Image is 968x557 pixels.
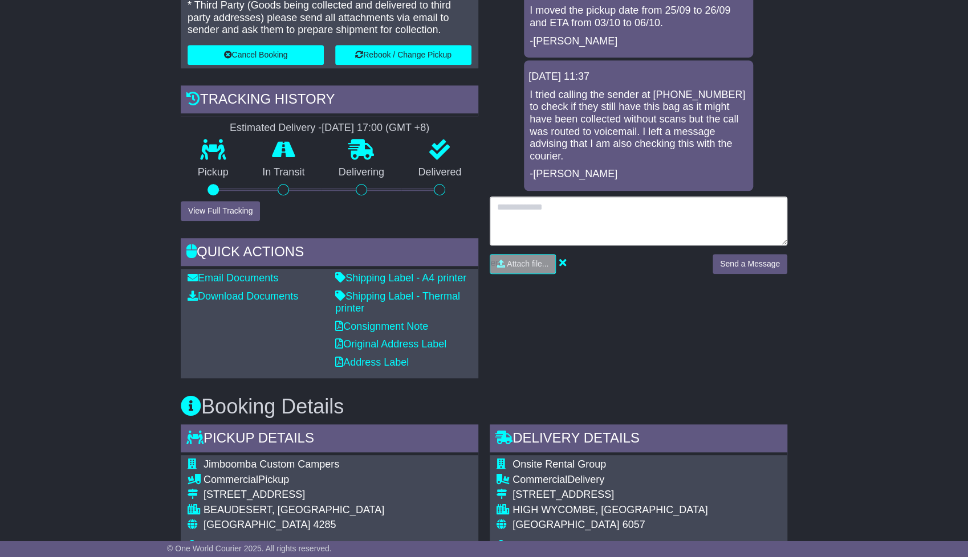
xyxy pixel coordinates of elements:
[181,201,260,221] button: View Full Tracking
[204,504,384,517] div: BEAUDESERT, [GEOGRAPHIC_DATA]
[181,122,478,134] div: Estimated Delivery -
[530,168,747,181] p: -[PERSON_NAME]
[204,519,310,530] span: [GEOGRAPHIC_DATA]
[246,166,322,179] p: In Transit
[335,45,471,65] button: Rebook / Change Pickup
[513,504,707,517] div: HIGH WYCOMBE, [GEOGRAPHIC_DATA]
[188,290,298,302] a: Download Documents
[335,290,460,314] a: Shipping Label - Thermal printer
[335,272,466,284] a: Shipping Label - A4 printer
[335,357,409,368] a: Address Label
[335,321,428,332] a: Consignment Note
[490,424,787,455] div: Delivery Details
[530,5,747,29] p: I moved the pickup date from 25/09 to 26/09 and ETA from 03/10 to 06/10.
[335,338,446,350] a: Original Address Label
[181,166,246,179] p: Pickup
[322,166,401,179] p: Delivering
[204,474,384,486] div: Pickup
[181,424,478,455] div: Pickup Details
[513,474,707,486] div: Delivery
[188,272,278,284] a: Email Documents
[188,45,324,65] button: Cancel Booking
[204,474,258,485] span: Commercial
[167,544,332,553] span: © One World Courier 2025. All rights reserved.
[513,519,619,530] span: [GEOGRAPHIC_DATA]
[530,35,747,48] p: -[PERSON_NAME]
[513,474,567,485] span: Commercial
[530,89,747,163] p: I tried calling the sender at [PHONE_NUMBER] to check if they still have this bag as it might hav...
[622,519,645,530] span: 6057
[181,238,478,269] div: Quick Actions
[513,540,645,551] span: FMG [GEOGRAPHIC_DATA]
[513,489,707,501] div: [STREET_ADDRESS]
[513,458,606,470] span: Onsite Rental Group
[313,519,336,530] span: 4285
[181,395,787,418] h3: Booking Details
[528,71,749,83] div: [DATE] 11:37
[204,489,384,501] div: [STREET_ADDRESS]
[401,166,479,179] p: Delivered
[181,85,478,116] div: Tracking history
[713,254,787,274] button: Send a Message
[204,540,288,551] span: [PERSON_NAME]
[204,458,339,470] span: Jimboomba Custom Campers
[322,122,429,134] div: [DATE] 17:00 (GMT +8)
